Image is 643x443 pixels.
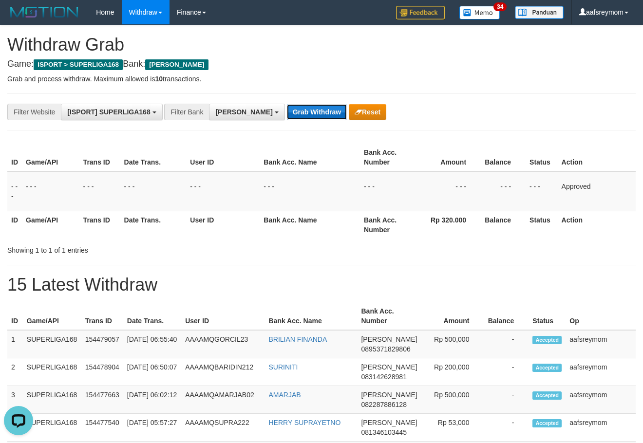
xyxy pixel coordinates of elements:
td: 154477540 [81,414,123,442]
td: 154477663 [81,386,123,414]
td: Rp 200,000 [421,358,484,386]
span: Copy 0895371829806 to clipboard [361,345,410,353]
th: Game/API [22,144,79,171]
p: Grab and process withdraw. Maximum allowed is transactions. [7,74,636,84]
td: - [484,358,529,386]
a: AMARJAB [269,391,301,399]
div: Filter Bank [164,104,209,120]
a: HERRY SUPRAYETNO [269,419,341,426]
td: - - - [186,171,260,211]
td: SUPERLIGA168 [23,386,81,414]
th: Balance [481,144,526,171]
h1: Withdraw Grab [7,35,636,55]
td: Rp 500,000 [421,386,484,414]
span: 34 [493,2,507,11]
th: User ID [186,144,260,171]
div: Showing 1 to 1 of 1 entries [7,241,261,255]
span: [PERSON_NAME] [361,419,417,426]
th: Date Trans. [120,144,187,171]
th: Bank Acc. Number [357,302,421,330]
td: Approved [558,171,636,211]
span: [ISPORT] SUPERLIGA168 [67,108,150,116]
button: Open LiveChat chat widget [4,4,33,33]
th: Status [526,144,558,171]
span: [PERSON_NAME] [361,335,417,343]
button: Grab Withdraw [287,104,347,120]
span: [PERSON_NAME] [145,59,208,70]
td: aafsreymom [566,330,636,358]
td: aafsreymom [566,358,636,386]
td: 154478904 [81,358,123,386]
span: Accepted [532,364,562,372]
button: [PERSON_NAME] [209,104,284,120]
td: aafsreymom [566,414,636,442]
td: - - - [481,171,526,211]
img: MOTION_logo.png [7,5,81,19]
th: User ID [181,302,265,330]
th: Status [529,302,566,330]
td: - - - [22,171,79,211]
span: [PERSON_NAME] [361,363,417,371]
span: Accepted [532,419,562,427]
td: [DATE] 06:55:40 [123,330,181,358]
th: Op [566,302,636,330]
th: Game/API [22,211,79,239]
th: Bank Acc. Name [260,211,360,239]
button: [ISPORT] SUPERLIGA168 [61,104,162,120]
img: panduan.png [515,6,564,19]
span: Copy 081346103445 to clipboard [361,428,406,436]
td: SUPERLIGA168 [23,414,81,442]
th: Bank Acc. Number [360,144,415,171]
h4: Game: Bank: [7,59,636,69]
td: SUPERLIGA168 [23,358,81,386]
th: ID [7,144,22,171]
span: [PERSON_NAME] [361,391,417,399]
img: Button%20Memo.svg [459,6,500,19]
td: Rp 53,000 [421,414,484,442]
th: ID [7,211,22,239]
th: Balance [484,302,529,330]
th: Action [558,211,636,239]
th: Game/API [23,302,81,330]
td: - - - [260,171,360,211]
strong: 10 [155,75,163,83]
td: - [484,414,529,442]
td: 154479057 [81,330,123,358]
span: Accepted [532,391,562,400]
th: Date Trans. [123,302,181,330]
td: - - - [7,171,22,211]
th: Action [558,144,636,171]
td: - [484,386,529,414]
td: - - - [79,171,120,211]
td: AAAAMQAMARJAB02 [181,386,265,414]
span: Copy 083142628981 to clipboard [361,373,406,381]
th: Rp 320.000 [415,211,481,239]
td: - [484,330,529,358]
h1: 15 Latest Withdraw [7,275,636,295]
td: [DATE] 06:02:12 [123,386,181,414]
th: User ID [186,211,260,239]
span: ISPORT > SUPERLIGA168 [34,59,123,70]
td: - - - [360,171,415,211]
th: Trans ID [81,302,123,330]
td: SUPERLIGA168 [23,330,81,358]
a: BRILIAN FINANDA [269,335,327,343]
td: Rp 500,000 [421,330,484,358]
td: AAAAMQSUPRA222 [181,414,265,442]
td: [DATE] 06:50:07 [123,358,181,386]
span: Copy 082287886128 to clipboard [361,401,406,408]
th: Trans ID [79,144,120,171]
td: 2 [7,358,23,386]
td: 1 [7,330,23,358]
button: Reset [349,104,386,120]
th: ID [7,302,23,330]
th: Bank Acc. Name [265,302,358,330]
th: Trans ID [79,211,120,239]
td: aafsreymom [566,386,636,414]
td: [DATE] 05:57:27 [123,414,181,442]
img: Feedback.jpg [396,6,445,19]
td: - - - [526,171,558,211]
td: - - - [415,171,481,211]
th: Amount [415,144,481,171]
div: Filter Website [7,104,61,120]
